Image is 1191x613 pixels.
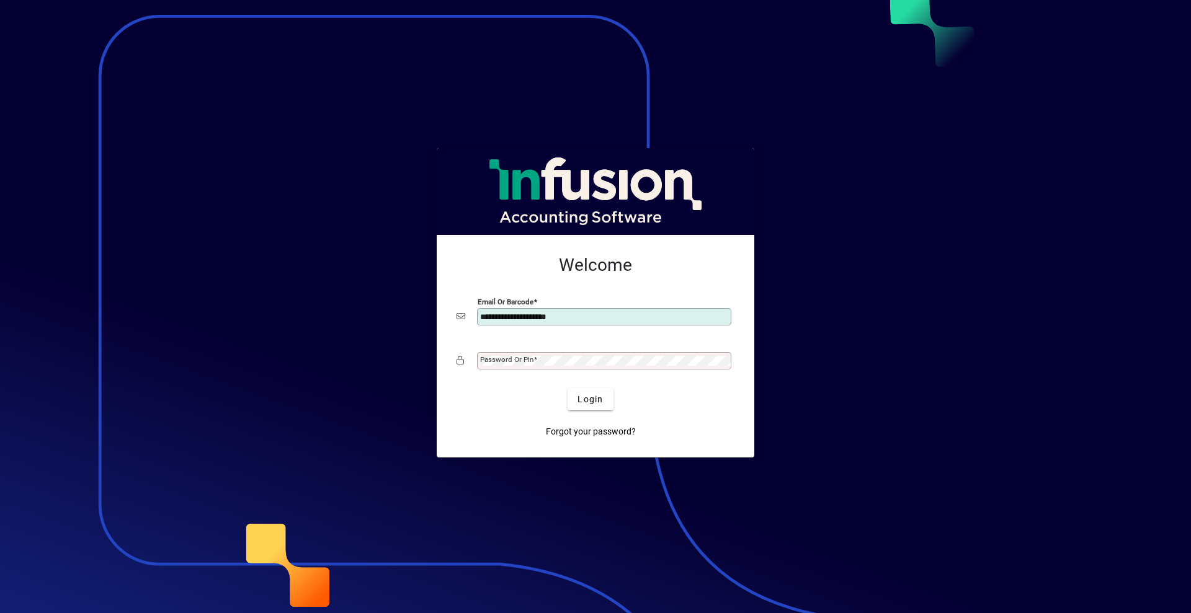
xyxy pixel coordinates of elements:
[478,298,533,306] mat-label: Email or Barcode
[546,425,636,438] span: Forgot your password?
[541,420,641,443] a: Forgot your password?
[568,388,613,410] button: Login
[578,393,603,406] span: Login
[457,255,734,276] h2: Welcome
[480,355,533,364] mat-label: Password or Pin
